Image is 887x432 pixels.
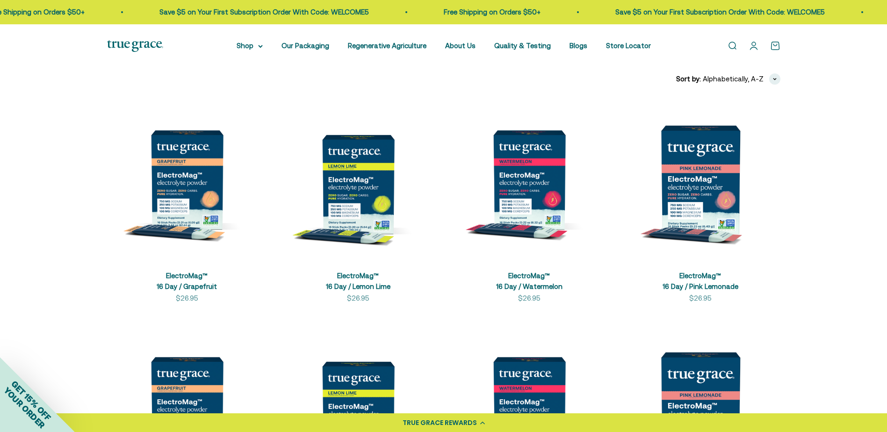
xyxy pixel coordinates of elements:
img: ElectroMag™ [107,100,267,259]
a: Regenerative Agriculture [348,42,426,50]
a: ElectroMag™16 Day / Grapefruit [157,272,217,290]
span: GET 15% OFF [9,379,53,422]
a: Free Shipping on Orders $50+ [387,8,483,16]
img: ElectroMag™ [449,100,609,259]
p: Save $5 on Your First Subscription Order With Code: WELCOME5 [558,7,768,18]
sale-price: $26.95 [518,293,541,304]
a: ElectroMag™16 Day / Watermelon [496,272,562,290]
sale-price: $26.95 [347,293,369,304]
a: Our Packaging [281,42,329,50]
a: ElectroMag™16 Day / Pink Lemonade [663,272,738,290]
sale-price: $26.95 [176,293,198,304]
a: Store Locator [606,42,651,50]
a: ElectroMag™16 Day / Lemon Lime [326,272,390,290]
img: ElectroMag™ [620,100,780,259]
a: About Us [445,42,476,50]
img: ElectroMag™ [278,100,438,259]
span: Sort by: [676,73,701,85]
div: TRUE GRACE REWARDS [403,418,477,428]
button: Alphabetically, A-Z [703,73,780,85]
span: Alphabetically, A-Z [703,73,764,85]
a: Quality & Testing [494,42,551,50]
sale-price: $26.95 [689,293,712,304]
span: YOUR ORDER [2,385,47,430]
summary: Shop [237,40,263,51]
p: Save $5 on Your First Subscription Order With Code: WELCOME5 [102,7,312,18]
a: Blogs [570,42,587,50]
